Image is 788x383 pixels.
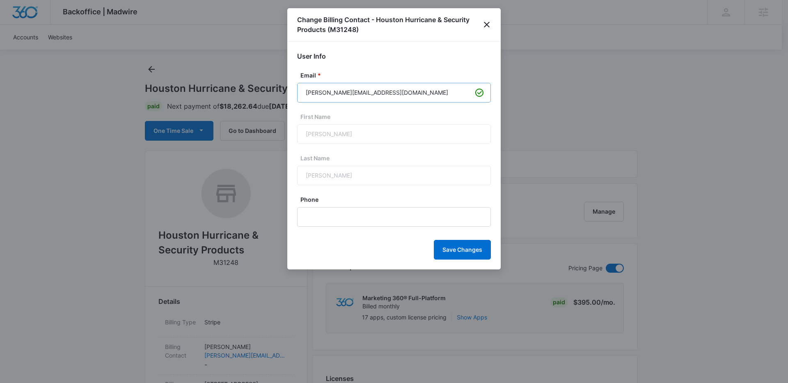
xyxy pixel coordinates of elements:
[297,51,491,61] h2: User Info
[434,240,491,260] button: Save Changes
[297,15,482,34] h1: Change Billing Contact - Houston Hurricane & Security Products (M31248)
[297,83,491,103] input: janedoe@gmail.com
[300,71,494,80] label: Email
[482,20,491,30] button: close
[300,154,494,162] label: Last Name
[300,112,494,121] label: First Name
[300,195,494,204] label: Phone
